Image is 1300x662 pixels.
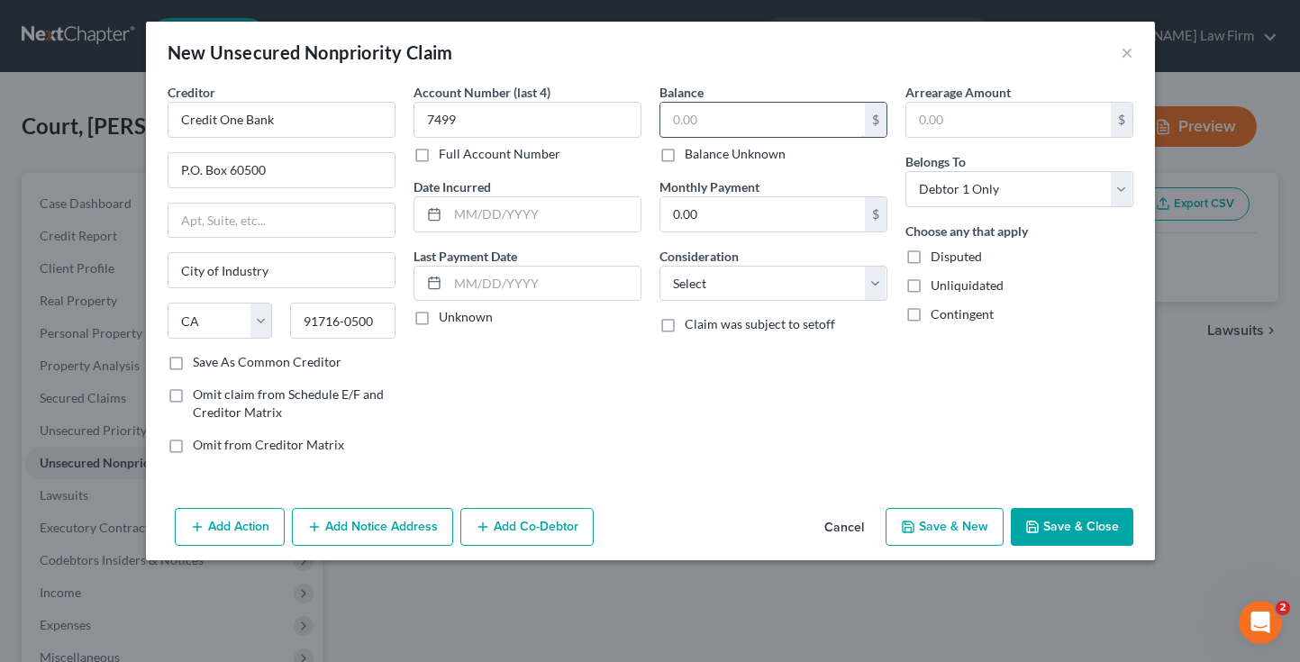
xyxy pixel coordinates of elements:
input: XXXX [414,102,641,138]
input: Enter city... [168,253,395,287]
label: Balance [659,83,704,102]
label: Choose any that apply [905,222,1028,240]
div: $ [865,103,886,137]
input: Search creditor by name... [168,102,395,138]
span: Disputed [931,249,982,264]
div: New Unsecured Nonpriority Claim [168,40,453,65]
label: Consideration [659,247,739,266]
span: Unliquidated [931,277,1004,293]
button: Add Co-Debtor [460,508,594,546]
span: Belongs To [905,154,966,169]
span: Claim was subject to setoff [685,316,835,331]
button: Add Action [175,508,285,546]
input: Enter address... [168,153,395,187]
span: Omit claim from Schedule E/F and Creditor Matrix [193,386,384,420]
button: × [1121,41,1133,63]
label: Unknown [439,308,493,326]
iframe: Intercom live chat [1239,601,1282,644]
div: $ [1111,103,1132,137]
label: Monthly Payment [659,177,759,196]
span: Omit from Creditor Matrix [193,437,344,452]
input: MM/DD/YYYY [448,267,641,301]
span: Creditor [168,85,215,100]
label: Arrearage Amount [905,83,1011,102]
span: 2 [1276,601,1290,615]
button: Save & New [886,508,1004,546]
button: Cancel [810,510,878,546]
button: Add Notice Address [292,508,453,546]
input: 0.00 [660,197,865,231]
label: Date Incurred [414,177,491,196]
button: Save & Close [1011,508,1133,546]
label: Full Account Number [439,145,560,163]
label: Save As Common Creditor [193,353,341,371]
input: Enter zip... [290,303,395,339]
label: Balance Unknown [685,145,786,163]
label: Last Payment Date [414,247,517,266]
div: $ [865,197,886,231]
label: Account Number (last 4) [414,83,550,102]
input: 0.00 [906,103,1111,137]
input: Apt, Suite, etc... [168,204,395,238]
span: Contingent [931,306,994,322]
input: 0.00 [660,103,865,137]
input: MM/DD/YYYY [448,197,641,231]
